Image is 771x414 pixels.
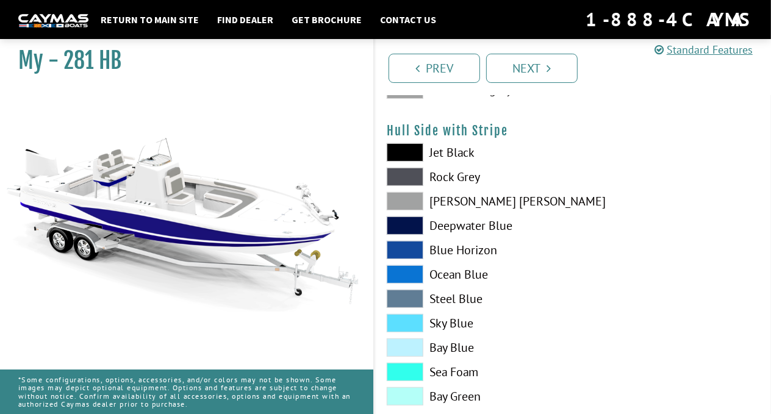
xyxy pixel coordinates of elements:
label: Sea Foam [387,363,561,381]
a: Prev [389,54,480,83]
label: Sky Blue [387,314,561,332]
label: [PERSON_NAME] [PERSON_NAME] [387,192,561,210]
label: Ocean Blue [387,265,561,284]
label: Blue Horizon [387,241,561,259]
label: Deepwater Blue [387,216,561,235]
label: Jet Black [387,143,561,162]
a: Find Dealer [211,12,279,27]
a: Return to main site [95,12,205,27]
h4: Hull Side with Stripe [387,123,759,138]
a: Standard Features [654,43,753,57]
label: Bay Blue [387,338,561,357]
label: Rock Grey [387,168,561,186]
a: Contact Us [374,12,442,27]
h1: My - 281 HB [18,47,343,74]
label: Steel Blue [387,290,561,308]
ul: Pagination [385,52,771,83]
p: *Some configurations, options, accessories, and/or colors may not be shown. Some images may depic... [18,369,355,414]
label: Bay Green [387,387,561,405]
a: Get Brochure [285,12,368,27]
img: white-logo-c9c8dbefe5ff5ceceb0f0178aa75bf4bb51f6bca0971e226c86eb53dfe498488.png [18,14,88,27]
a: Next [486,54,578,83]
div: 1-888-4CAYMAS [586,6,753,33]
